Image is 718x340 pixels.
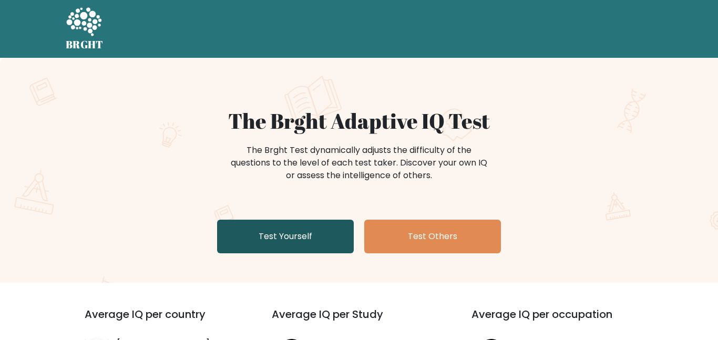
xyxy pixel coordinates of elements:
[217,220,354,253] a: Test Yourself
[228,144,490,182] div: The Brght Test dynamically adjusts the difficulty of the questions to the level of each test take...
[471,308,646,333] h3: Average IQ per occupation
[66,4,104,54] a: BRGHT
[102,108,616,133] h1: The Brght Adaptive IQ Test
[85,308,234,333] h3: Average IQ per country
[66,38,104,51] h5: BRGHT
[272,308,446,333] h3: Average IQ per Study
[364,220,501,253] a: Test Others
